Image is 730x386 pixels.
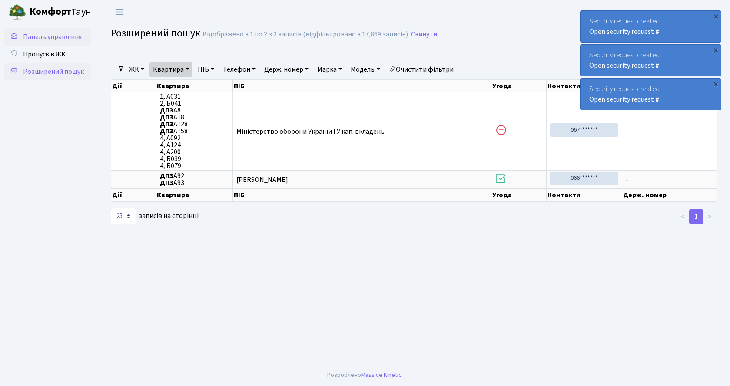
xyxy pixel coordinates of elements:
[626,128,713,135] span: -
[689,209,703,224] a: 1
[589,95,659,104] a: Open security request #
[385,62,457,77] a: Очистити фільтри
[711,79,720,88] div: ×
[547,188,622,201] th: Контакти
[236,127,385,136] span: Міністерство оборони України ГУ кап. вкладень
[111,208,136,224] select: записів на сторінці
[111,80,156,92] th: Дії
[491,80,547,92] th: Угода
[149,62,192,77] a: Квартира
[622,188,717,201] th: Держ. номер
[23,32,82,42] span: Панель управління
[547,80,622,92] th: Контакти
[314,62,345,77] a: Марка
[109,5,130,19] button: Переключити навігацію
[219,62,259,77] a: Телефон
[111,208,199,224] label: записів на сторінці
[581,11,721,42] div: Security request created
[411,30,437,39] a: Скинути
[160,172,229,186] span: А92 А93
[202,30,409,39] div: Відображено з 1 по 2 з 2 записів (відфільтровано з 17,869 записів).
[581,79,721,110] div: Security request created
[111,26,200,41] span: Розширений пошук
[160,93,229,169] span: 1, А031 2, Б041 А8 А18 А128 А158 4, А092 4, А124 4, А200 4, Б039 4, Б079
[347,62,383,77] a: Модель
[327,370,403,380] div: Розроблено .
[23,67,84,76] span: Розширений пошук
[160,112,173,122] b: ДП3
[23,49,66,59] span: Пропуск в ЖК
[194,62,218,77] a: ПІБ
[236,175,288,185] span: [PERSON_NAME]
[626,176,713,183] span: -
[156,80,232,92] th: Квартира
[111,188,156,201] th: Дії
[160,126,173,136] b: ДП3
[261,62,312,77] a: Держ. номер
[160,171,173,181] b: ДП3
[581,45,721,76] div: Security request created
[711,46,720,54] div: ×
[361,370,401,379] a: Massive Kinetic
[698,7,720,17] a: ДП3 К.
[126,62,148,77] a: ЖК
[4,63,91,80] a: Розширений пошук
[233,188,491,201] th: ПІБ
[4,28,91,46] a: Панель управління
[589,61,659,70] a: Open security request #
[156,188,232,201] th: Квартира
[30,5,71,19] b: Комфорт
[160,106,173,115] b: ДП3
[233,80,491,92] th: ПІБ
[160,119,173,129] b: ДП3
[160,178,173,188] b: ДП3
[30,5,91,20] span: Таун
[9,3,26,21] img: logo.png
[711,12,720,20] div: ×
[589,27,659,36] a: Open security request #
[491,188,547,201] th: Угода
[4,46,91,63] a: Пропуск в ЖК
